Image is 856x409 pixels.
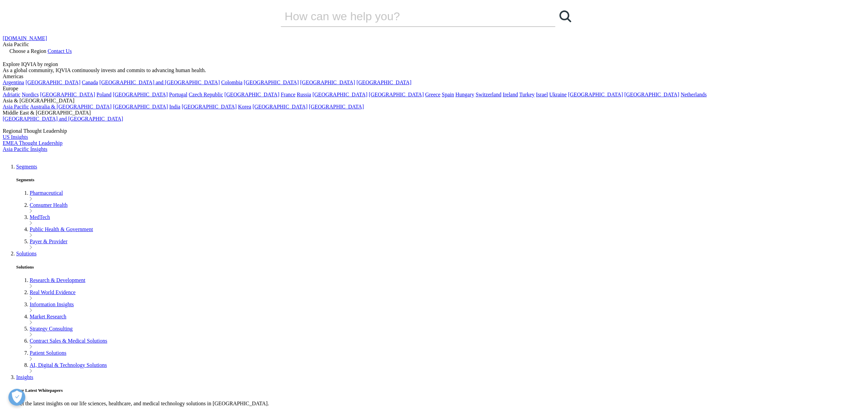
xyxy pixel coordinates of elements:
a: [GEOGRAPHIC_DATA] [312,92,367,97]
a: [GEOGRAPHIC_DATA] [182,104,237,109]
span: Choose a Region [9,48,46,54]
a: Contact Us [48,48,72,54]
div: Explore IQVIA by region [3,61,853,67]
a: [GEOGRAPHIC_DATA] [568,92,623,97]
a: [GEOGRAPHIC_DATA] and [GEOGRAPHIC_DATA] [3,116,123,122]
a: Patient Solutions [30,350,66,356]
a: Strategy Consulting [30,326,73,332]
div: Asia & [GEOGRAPHIC_DATA] [3,98,853,104]
a: Adriatic [3,92,20,97]
div: Middle East & [GEOGRAPHIC_DATA] [3,110,853,116]
a: Solutions [16,251,36,256]
a: Contract Sales & Medical Solutions [30,338,107,344]
a: Hungary [455,92,474,97]
a: MedTech [30,214,50,220]
a: Real World Evidence [30,289,75,295]
div: Regional Thought Leadership [3,128,853,134]
a: Portugal [169,92,187,97]
h5: Our Latest Whitepapers [16,388,853,393]
a: [GEOGRAPHIC_DATA] [113,92,168,97]
a: Research & Development [30,277,85,283]
a: Ukraine [549,92,567,97]
a: Ireland [503,92,518,97]
a: Netherlands [681,92,707,97]
svg: Search [559,10,571,22]
a: [GEOGRAPHIC_DATA] [113,104,168,109]
a: Public Health & Government [30,226,93,232]
a: AI, Digital & Technology Solutions [30,362,107,368]
a: US Insights [3,134,28,140]
a: Switzerland [476,92,501,97]
a: Consumer Health [30,202,67,208]
a: [GEOGRAPHIC_DATA] [224,92,279,97]
a: Market Research [30,314,66,319]
a: Information Insights [30,302,74,307]
a: [GEOGRAPHIC_DATA] [357,80,411,85]
a: [DOMAIN_NAME] [3,35,47,41]
a: France [281,92,296,97]
button: Open Preferences [8,389,25,406]
a: [GEOGRAPHIC_DATA] [369,92,424,97]
h5: Solutions [16,264,853,270]
a: Argentina [3,80,24,85]
a: [GEOGRAPHIC_DATA] [40,92,95,97]
a: [GEOGRAPHIC_DATA] [300,80,355,85]
div: Asia Pacific [3,41,853,48]
div: Europe [3,86,853,92]
a: Colombia [221,80,242,85]
p: Get the latest insights on our life sciences, healthcare, and medical technology solutions in [GE... [16,401,853,407]
h5: Segments [16,177,853,183]
input: Search [281,6,536,26]
div: As a global community, IQVIA continuously invests and commits to advancing human health. [3,67,853,73]
a: Segments [16,164,37,169]
a: Greece [425,92,440,97]
a: [GEOGRAPHIC_DATA] [26,80,81,85]
a: Spain [442,92,454,97]
a: Poland [96,92,111,97]
a: [GEOGRAPHIC_DATA] [252,104,307,109]
a: Search [555,6,576,26]
a: Russia [297,92,311,97]
a: Australia & [GEOGRAPHIC_DATA] [30,104,112,109]
a: [GEOGRAPHIC_DATA] [624,92,679,97]
a: Asia Pacific [3,104,29,109]
a: Israel [536,92,548,97]
a: Nordics [22,92,39,97]
a: India [169,104,180,109]
a: [GEOGRAPHIC_DATA] [309,104,364,109]
a: Asia Pacific Insights [3,146,47,152]
a: [GEOGRAPHIC_DATA] and [GEOGRAPHIC_DATA] [99,80,220,85]
a: [GEOGRAPHIC_DATA] [244,80,299,85]
a: Pharmaceutical [30,190,63,196]
a: Insights [16,374,33,380]
a: Korea [238,104,251,109]
a: Payer & Provider [30,239,67,244]
div: Americas [3,73,853,80]
a: EMEA Thought Leadership [3,140,62,146]
a: Turkey [519,92,535,97]
a: Canada [82,80,98,85]
a: Czech Republic [189,92,223,97]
